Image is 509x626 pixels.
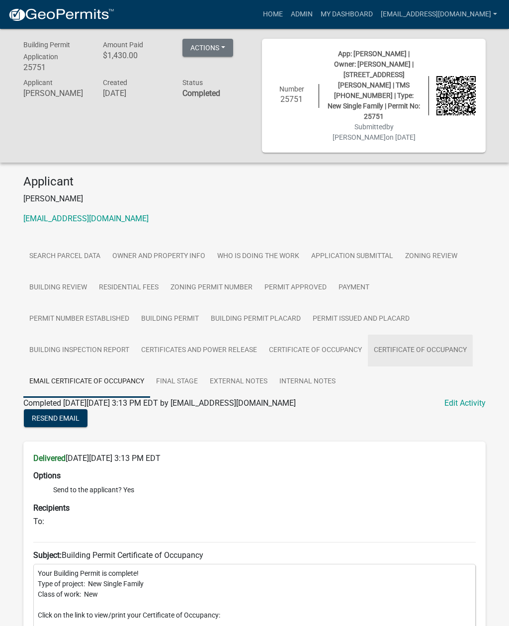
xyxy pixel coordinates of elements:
[272,94,311,104] h6: 25751
[93,272,165,304] a: Residential Fees
[287,5,317,24] a: Admin
[23,241,106,272] a: Search Parcel Data
[165,272,258,304] a: Zoning Permit Number
[103,41,143,49] span: Amount Paid
[150,366,204,398] a: Final Stage
[23,89,88,98] h6: [PERSON_NAME]
[38,568,471,579] div: Your Building Permit is complete!
[33,550,62,560] strong: Subject:
[444,397,486,409] a: Edit Activity
[135,335,263,366] a: Certificates and Power Release
[182,39,233,57] button: Actions
[33,453,66,463] strong: Delivered
[259,5,287,24] a: Home
[24,409,87,427] button: Resend Email
[23,366,150,398] a: Email Certificate of Occupancy
[182,79,203,87] span: Status
[399,241,463,272] a: Zoning Review
[258,272,333,304] a: Permit Approved
[106,241,211,272] a: Owner and Property Info
[23,175,486,189] h4: Applicant
[23,63,88,72] h6: 25751
[205,303,307,335] a: Building Permit Placard
[33,471,61,480] strong: Options
[273,366,341,398] a: Internal Notes
[103,51,168,60] h6: $1,430.00
[317,5,377,24] a: My Dashboard
[23,214,149,223] a: [EMAIL_ADDRESS][DOMAIN_NAME]
[182,89,220,98] strong: Completed
[38,610,471,621] div: Click on the link to view/print your Certificate of Occupancy:
[23,41,70,61] span: Building Permit Application
[204,366,273,398] a: External Notes
[333,272,375,304] a: Payment
[135,303,205,335] a: Building Permit
[23,272,93,304] a: Building Review
[305,241,399,272] a: Application Submittal
[368,335,473,366] a: Certificate of Occupancy
[263,335,368,366] a: Certificate of Occupancy
[103,79,127,87] span: Created
[23,79,53,87] span: Applicant
[53,485,476,495] li: Send to the applicant? Yes
[279,85,304,93] span: Number
[33,453,476,463] h6: [DATE][DATE] 3:13 PM EDT
[436,76,476,115] img: QR code
[211,241,305,272] a: Who is Doing the Work
[23,303,135,335] a: Permit Number Established
[23,398,296,408] span: Completed [DATE][DATE] 3:13 PM EDT by [EMAIL_ADDRESS][DOMAIN_NAME]
[307,303,416,335] a: Permit Issued and Placard
[33,503,70,513] strong: Recipients
[32,414,80,422] span: Resend Email
[33,517,476,526] h6: To:
[38,579,471,589] div: Type of project: New Single Family
[328,50,420,120] span: App: [PERSON_NAME] | Owner: [PERSON_NAME] | [STREET_ADDRESS][PERSON_NAME] | TMS [PHONE_NUMBER] | ...
[377,5,501,24] a: [EMAIL_ADDRESS][DOMAIN_NAME]
[23,335,135,366] a: Building Inspection Report
[33,550,476,560] h6: Building Permit Certificate of Occupancy
[23,193,486,205] p: [PERSON_NAME]
[103,89,168,98] h6: [DATE]
[38,589,471,600] div: Class of work: New
[333,123,416,141] span: Submitted on [DATE]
